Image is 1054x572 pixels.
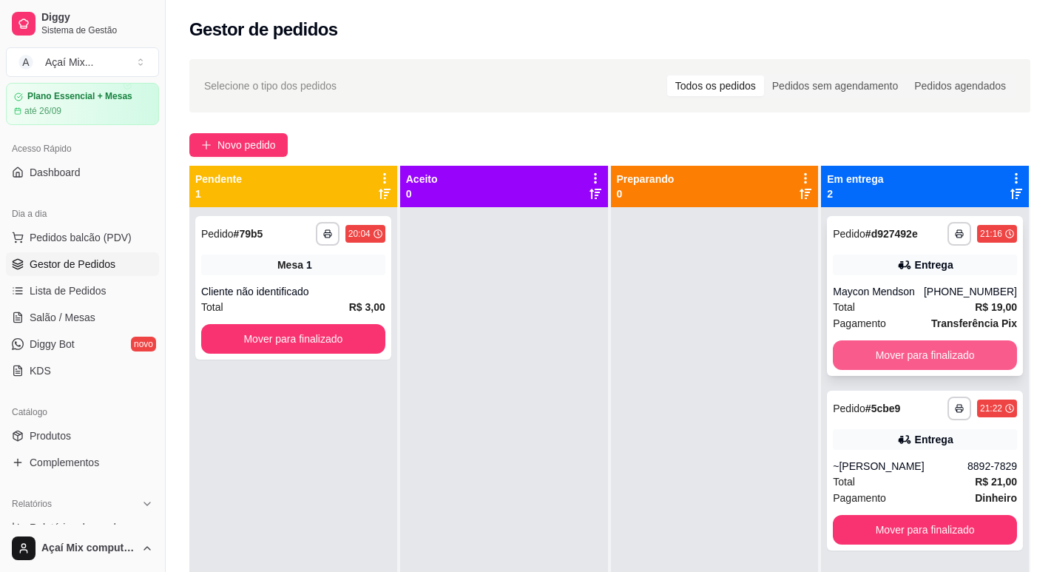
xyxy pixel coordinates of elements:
[277,258,303,272] span: Mesa
[833,228,865,240] span: Pedido
[833,459,967,474] div: ~[PERSON_NAME]
[865,403,901,414] strong: # 5cbe9
[764,75,906,96] div: Pedidos sem agendamento
[6,400,159,424] div: Catálogo
[975,301,1017,313] strong: R$ 19,00
[6,332,159,356] a: Diggy Botnovo
[6,6,159,41] a: DiggySistema de Gestão
[189,133,288,157] button: Novo pedido
[833,403,865,414] span: Pedido
[915,258,953,272] div: Entrega
[41,542,135,555] span: Açaí Mix computador
[975,476,1017,488] strong: R$ 21,00
[30,520,127,535] span: Relatórios de vendas
[30,257,115,272] span: Gestor de Pedidos
[30,455,99,470] span: Complementos
[833,515,1017,545] button: Mover para finalizado
[6,451,159,474] a: Complementos
[915,432,953,447] div: Entrega
[6,202,159,226] div: Dia a dia
[6,279,159,303] a: Lista de Pedidos
[833,315,886,332] span: Pagamento
[195,172,242,186] p: Pendente
[348,228,371,240] div: 20:04
[24,105,61,117] article: até 26/09
[45,55,93,70] div: Açaí Mix ...
[980,228,1002,240] div: 21:16
[6,226,159,249] button: Pedidos balcão (PDV)
[27,91,132,102] article: Plano Essencial + Mesas
[924,284,1017,299] div: [PHONE_NUMBER]
[30,337,75,351] span: Diggy Bot
[6,516,159,539] a: Relatórios de vendas
[30,165,81,180] span: Dashboard
[6,252,159,276] a: Gestor de Pedidos
[30,363,51,378] span: KDS
[189,18,338,41] h2: Gestor de pedidos
[30,428,71,443] span: Produtos
[833,299,855,315] span: Total
[931,317,1017,329] strong: Transferência Pix
[406,186,438,201] p: 0
[617,172,675,186] p: Preparando
[975,492,1017,504] strong: Dinheiro
[865,228,918,240] strong: # d927492e
[12,498,52,510] span: Relatórios
[6,137,159,161] div: Acesso Rápido
[6,47,159,77] button: Select a team
[906,75,1014,96] div: Pedidos agendados
[833,340,1017,370] button: Mover para finalizado
[6,161,159,184] a: Dashboard
[41,11,153,24] span: Diggy
[967,459,1017,474] div: 8892-7829
[201,140,212,150] span: plus
[827,172,883,186] p: Em entrega
[6,306,159,329] a: Salão / Mesas
[833,284,924,299] div: Maycon Mendson
[201,228,234,240] span: Pedido
[617,186,675,201] p: 0
[41,24,153,36] span: Sistema de Gestão
[30,230,132,245] span: Pedidos balcão (PDV)
[30,310,95,325] span: Salão / Mesas
[406,172,438,186] p: Aceito
[6,83,159,125] a: Plano Essencial + Mesasaté 26/09
[6,424,159,448] a: Produtos
[195,186,242,201] p: 1
[217,137,276,153] span: Novo pedido
[201,299,223,315] span: Total
[980,403,1002,414] div: 21:22
[201,284,385,299] div: Cliente não identificado
[349,301,385,313] strong: R$ 3,00
[667,75,764,96] div: Todos os pedidos
[234,228,263,240] strong: # 79b5
[827,186,883,201] p: 2
[6,359,159,383] a: KDS
[18,55,33,70] span: A
[30,283,107,298] span: Lista de Pedidos
[833,490,886,506] span: Pagamento
[201,324,385,354] button: Mover para finalizado
[306,258,312,272] div: 1
[204,78,337,94] span: Selecione o tipo dos pedidos
[6,531,159,566] button: Açaí Mix computador
[833,474,855,490] span: Total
